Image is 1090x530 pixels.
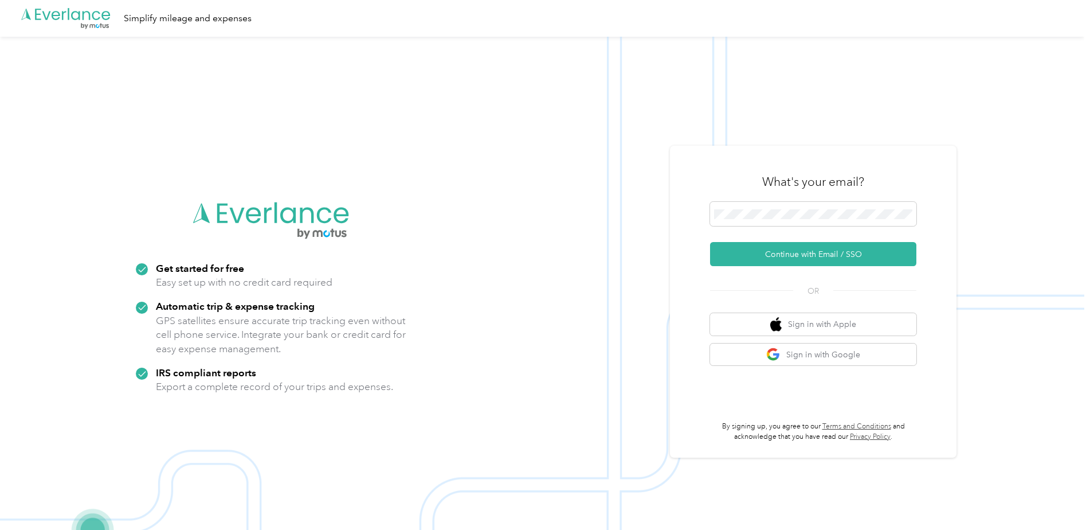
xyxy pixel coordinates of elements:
[156,367,256,379] strong: IRS compliant reports
[156,380,393,394] p: Export a complete record of your trips and expenses.
[156,314,406,356] p: GPS satellites ensure accurate trip tracking even without cell phone service. Integrate your bank...
[710,242,916,266] button: Continue with Email / SSO
[762,174,864,190] h3: What's your email?
[156,262,244,274] strong: Get started for free
[770,317,782,332] img: apple logo
[710,313,916,336] button: apple logoSign in with Apple
[1026,466,1090,530] iframe: Everlance-gr Chat Button Frame
[793,285,833,297] span: OR
[822,422,891,431] a: Terms and Conditions
[766,348,781,362] img: google logo
[850,432,891,441] a: Privacy Policy
[156,275,332,290] p: Easy set up with no credit card required
[710,422,916,442] p: By signing up, you agree to our and acknowledge that you have read our .
[156,300,315,312] strong: Automatic trip & expense tracking
[710,344,916,366] button: google logoSign in with Google
[124,11,252,26] div: Simplify mileage and expenses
